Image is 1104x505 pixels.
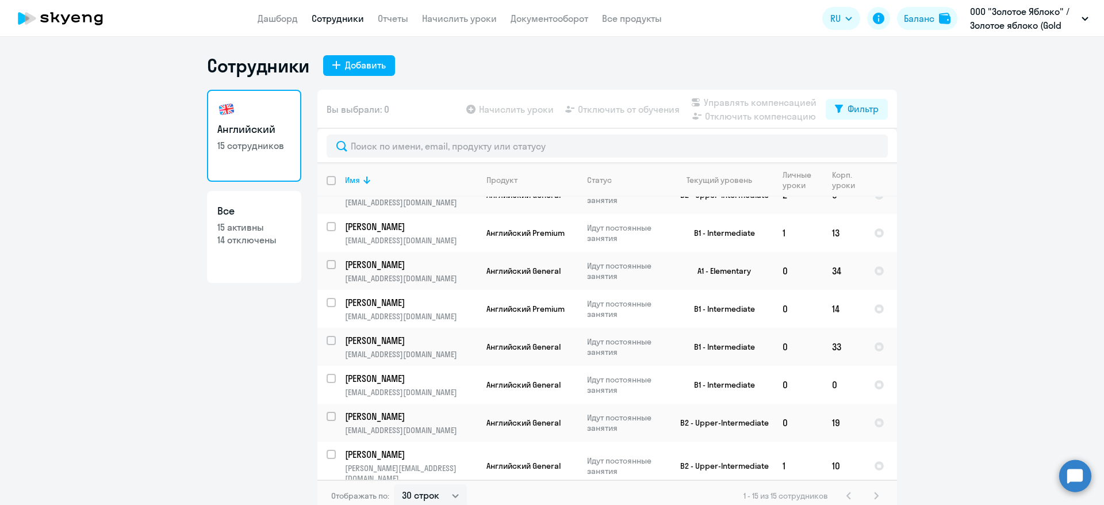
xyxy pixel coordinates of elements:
[602,13,662,24] a: Все продукты
[312,13,364,24] a: Сотрудники
[345,235,477,246] p: [EMAIL_ADDRESS][DOMAIN_NAME]
[486,175,517,185] div: Продукт
[217,139,291,152] p: 15 сотрудников
[486,418,561,428] span: Английский General
[345,410,475,423] p: [PERSON_NAME]
[345,175,360,185] div: Имя
[897,7,957,30] button: Балансbalance
[331,491,389,501] span: Отображать по:
[773,404,823,442] td: 0
[970,5,1077,32] p: ООО "Золотое Яблоко" / Золотое яблоко (Gold Apple), РК Компани Обучение
[345,220,477,233] a: [PERSON_NAME]
[848,102,879,116] div: Фильтр
[345,448,475,461] p: [PERSON_NAME]
[587,261,666,281] p: Идут постоянные занятия
[207,90,301,182] a: Английский15 сотрудников
[587,374,666,395] p: Идут постоянные занятия
[587,412,666,433] p: Идут постоянные занятия
[217,100,236,118] img: english
[422,13,497,24] a: Начислить уроки
[587,336,666,357] p: Идут постоянные занятия
[486,266,561,276] span: Английский General
[217,234,291,246] p: 14 отключены
[345,425,477,435] p: [EMAIL_ADDRESS][DOMAIN_NAME]
[217,204,291,219] h3: Все
[345,334,475,347] p: [PERSON_NAME]
[345,58,386,72] div: Добавить
[773,214,823,252] td: 1
[217,221,291,234] p: 15 активны
[666,404,773,442] td: B2 - Upper-Intermediate
[486,228,565,238] span: Английский Premium
[217,122,291,137] h3: Английский
[666,366,773,404] td: B1 - Intermediate
[830,12,841,25] span: RU
[486,304,565,314] span: Английский Premium
[687,175,752,185] div: Текущий уровень
[826,99,888,120] button: Фильтр
[587,175,612,185] div: Статус
[345,296,475,309] p: [PERSON_NAME]
[823,442,865,490] td: 10
[345,258,475,271] p: [PERSON_NAME]
[823,214,865,252] td: 13
[587,456,666,476] p: Идут постоянные занятия
[258,13,298,24] a: Дашборд
[676,175,773,185] div: Текущий уровень
[345,197,477,208] p: [EMAIL_ADDRESS][DOMAIN_NAME]
[666,252,773,290] td: A1 - Elementary
[511,13,588,24] a: Документооборот
[323,55,395,76] button: Добавить
[486,342,561,352] span: Английский General
[823,366,865,404] td: 0
[207,191,301,283] a: Все15 активны14 отключены
[486,380,561,390] span: Английский General
[587,223,666,243] p: Идут постоянные занятия
[345,258,477,271] a: [PERSON_NAME]
[345,463,477,484] p: [PERSON_NAME][EMAIL_ADDRESS][DOMAIN_NAME]
[666,214,773,252] td: B1 - Intermediate
[666,328,773,366] td: B1 - Intermediate
[345,220,475,233] p: [PERSON_NAME]
[773,442,823,490] td: 1
[345,387,477,397] p: [EMAIL_ADDRESS][DOMAIN_NAME]
[486,461,561,471] span: Английский General
[345,448,477,461] a: [PERSON_NAME]
[345,311,477,322] p: [EMAIL_ADDRESS][DOMAIN_NAME]
[345,410,477,423] a: [PERSON_NAME]
[904,12,934,25] div: Баланс
[743,491,828,501] span: 1 - 15 из 15 сотрудников
[773,366,823,404] td: 0
[378,13,408,24] a: Отчеты
[207,54,309,77] h1: Сотрудники
[773,290,823,328] td: 0
[345,334,477,347] a: [PERSON_NAME]
[773,252,823,290] td: 0
[327,102,389,116] span: Вы выбрали: 0
[822,7,860,30] button: RU
[964,5,1094,32] button: ООО "Золотое Яблоко" / Золотое яблоко (Gold Apple), РК Компани Обучение
[345,296,477,309] a: [PERSON_NAME]
[345,175,477,185] div: Имя
[939,13,950,24] img: balance
[832,170,864,190] div: Корп. уроки
[666,290,773,328] td: B1 - Intermediate
[345,349,477,359] p: [EMAIL_ADDRESS][DOMAIN_NAME]
[773,328,823,366] td: 0
[327,135,888,158] input: Поиск по имени, email, продукту или статусу
[823,252,865,290] td: 34
[783,170,822,190] div: Личные уроки
[345,273,477,284] p: [EMAIL_ADDRESS][DOMAIN_NAME]
[666,442,773,490] td: B2 - Upper-Intermediate
[345,372,477,385] a: [PERSON_NAME]
[587,299,666,319] p: Идут постоянные занятия
[823,290,865,328] td: 14
[823,404,865,442] td: 19
[823,328,865,366] td: 33
[345,372,475,385] p: [PERSON_NAME]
